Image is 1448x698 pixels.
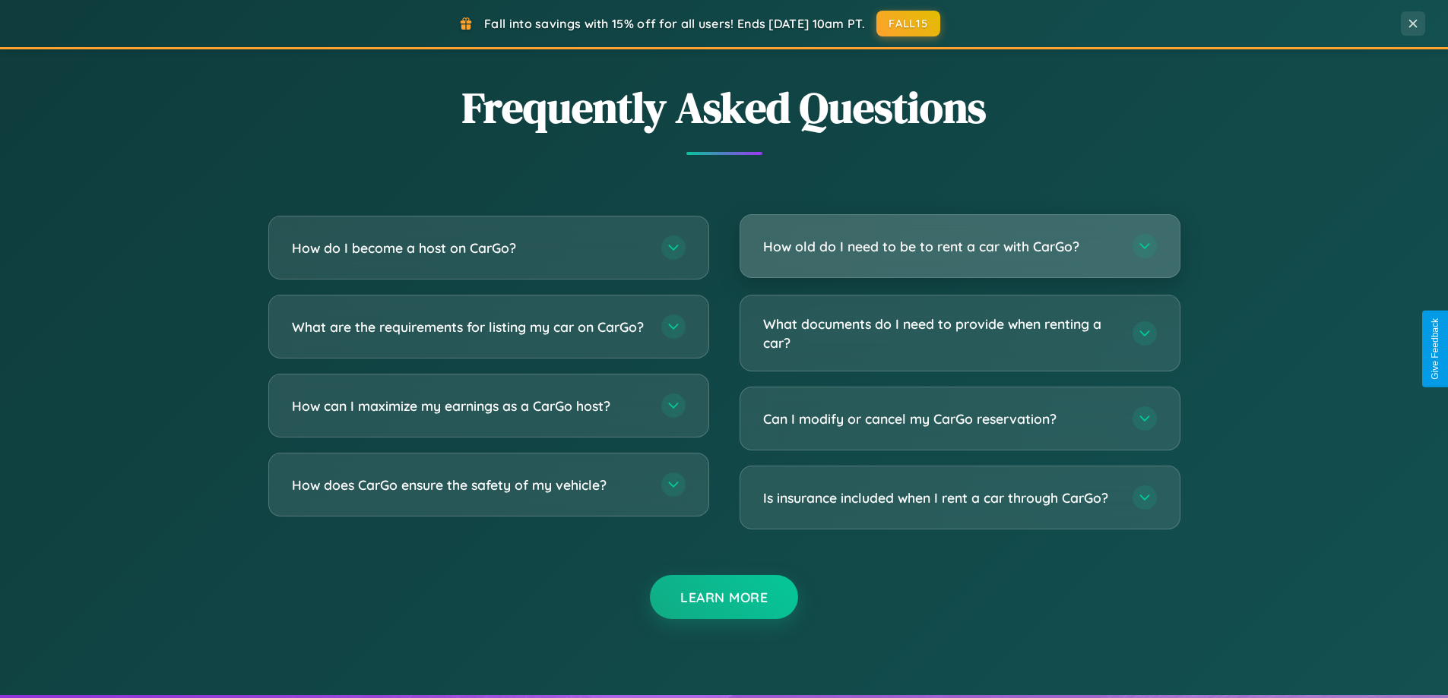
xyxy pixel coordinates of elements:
h3: What documents do I need to provide when renting a car? [763,314,1117,352]
h2: Frequently Asked Questions [268,78,1180,137]
h3: How can I maximize my earnings as a CarGo host? [292,396,646,415]
h3: How do I become a host on CarGo? [292,238,646,257]
h3: Can I modify or cancel my CarGo reservation? [763,409,1117,428]
button: Learn More [650,575,798,619]
div: Give Feedback [1430,318,1440,380]
h3: How old do I need to be to rent a car with CarGo? [763,237,1117,256]
h3: Is insurance included when I rent a car through CarGo? [763,488,1117,507]
span: Fall into savings with 15% off for all users! Ends [DATE] 10am PT. [484,16,865,31]
button: FALL15 [876,11,940,36]
h3: How does CarGo ensure the safety of my vehicle? [292,475,646,494]
h3: What are the requirements for listing my car on CarGo? [292,317,646,336]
